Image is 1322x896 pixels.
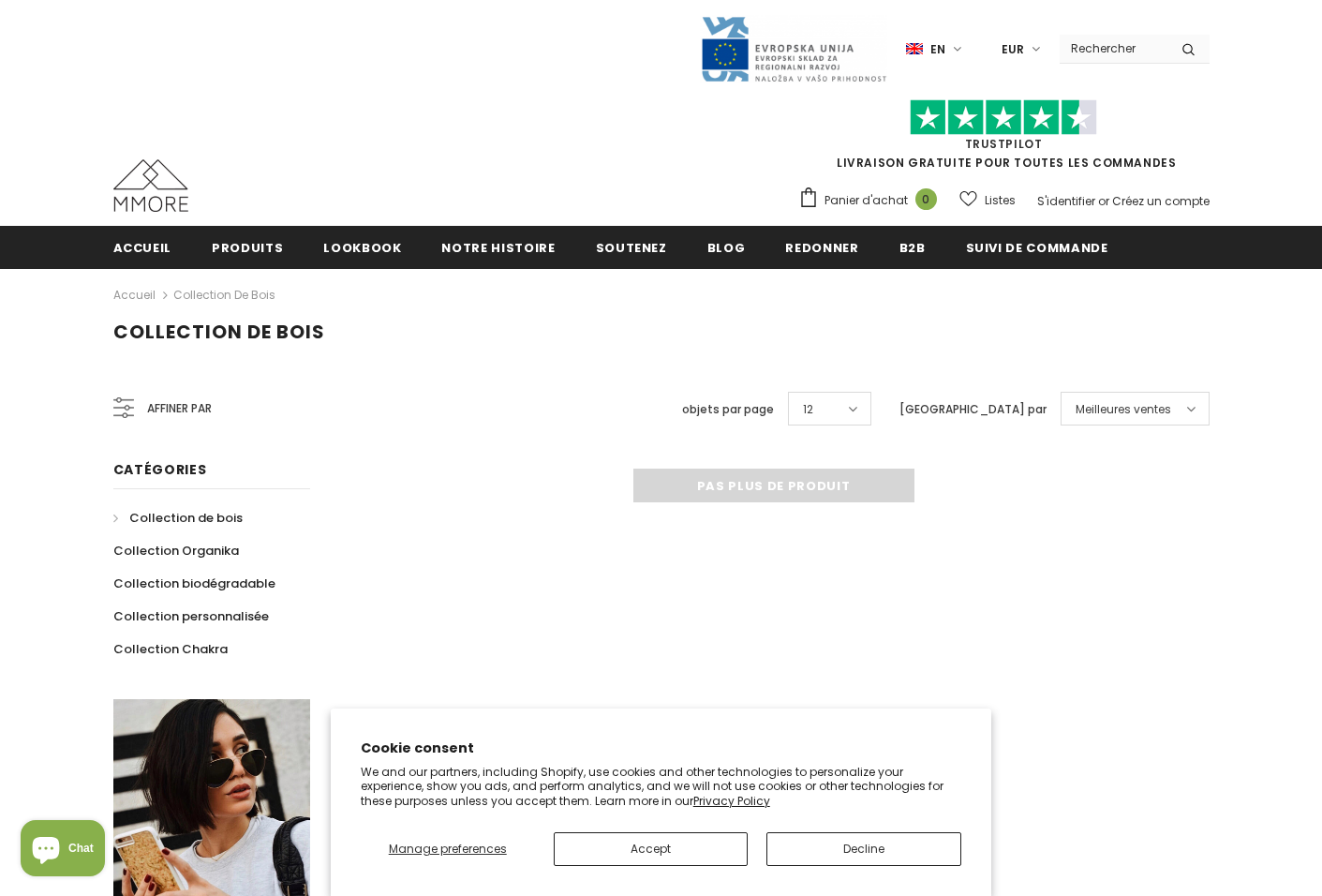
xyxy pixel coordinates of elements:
span: B2B [899,239,926,257]
a: Accueil [113,284,156,306]
span: Affiner par [147,398,212,419]
a: Produits [212,226,283,268]
span: en [930,40,945,59]
span: Produits [212,239,283,257]
label: objets par page [682,400,774,419]
button: Manage preferences [361,832,535,866]
span: Collection Chakra [113,640,228,658]
span: Suivi de commande [966,239,1108,257]
span: 12 [803,400,813,419]
a: Collection Chakra [113,633,228,665]
a: Javni Razpis [700,40,887,56]
span: Collection de bois [129,509,243,527]
a: soutenez [596,226,667,268]
span: Meilleures ventes [1076,400,1171,419]
img: Cas MMORE [113,159,188,212]
label: [GEOGRAPHIC_DATA] par [899,400,1047,419]
a: Blog [707,226,746,268]
a: Privacy Policy [693,793,770,809]
a: Collection biodégradable [113,567,275,600]
span: Accueil [113,239,172,257]
img: Faites confiance aux étoiles pilotes [910,99,1097,136]
p: We and our partners, including Shopify, use cookies and other technologies to personalize your ex... [361,765,962,809]
a: TrustPilot [965,136,1043,152]
span: Blog [707,239,746,257]
span: Collection Organika [113,542,239,560]
span: Manage preferences [389,841,507,857]
span: Panier d'achat [824,191,908,210]
span: Catégories [113,460,207,479]
span: Redonner [785,239,858,257]
a: Notre histoire [441,226,555,268]
button: Decline [766,832,961,866]
a: Listes [959,184,1016,217]
a: Accueil [113,226,172,268]
a: Collection Organika [113,534,239,567]
span: soutenez [596,239,667,257]
a: Collection de bois [173,287,275,303]
span: Listes [985,191,1016,210]
span: Collection biodégradable [113,575,275,592]
a: B2B [899,226,926,268]
img: Javni Razpis [700,15,887,83]
a: Créez un compte [1112,193,1210,209]
img: i-lang-1.png [906,41,923,57]
a: Redonner [785,226,858,268]
inbox-online-store-chat: Shopify online store chat [15,820,111,881]
span: Lookbook [323,239,401,257]
a: Collection de bois [113,501,243,534]
a: Panier d'achat 0 [798,187,946,215]
span: LIVRAISON GRATUITE POUR TOUTES LES COMMANDES [798,108,1210,171]
a: Suivi de commande [966,226,1108,268]
input: Search Site [1060,35,1167,62]
a: S'identifier [1037,193,1095,209]
span: or [1098,193,1109,209]
a: Lookbook [323,226,401,268]
span: Notre histoire [441,239,555,257]
span: Collection de bois [113,319,325,345]
span: EUR [1002,40,1024,59]
h2: Cookie consent [361,739,962,758]
button: Accept [554,832,749,866]
a: Collection personnalisée [113,600,269,633]
span: Collection personnalisée [113,607,269,625]
span: 0 [915,188,937,210]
